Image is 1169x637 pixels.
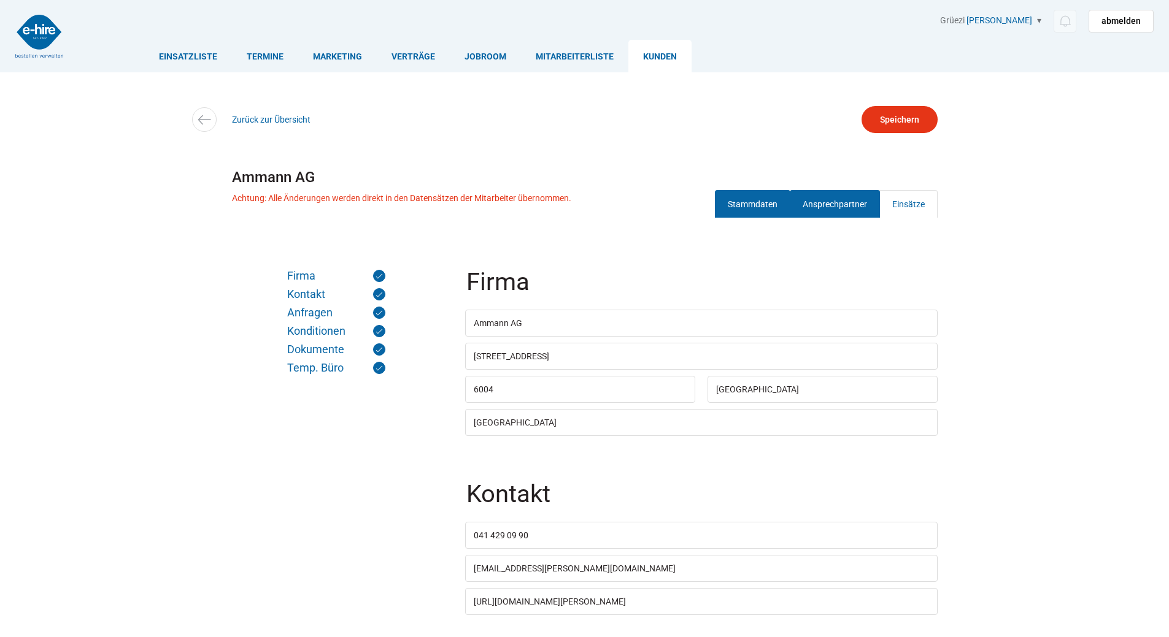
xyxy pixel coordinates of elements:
[195,111,213,129] img: icon-arrow-left.svg
[287,325,385,337] a: Konditionen
[966,15,1032,25] a: [PERSON_NAME]
[287,307,385,319] a: Anfragen
[287,343,385,356] a: Dokumente
[450,40,521,72] a: Jobroom
[715,190,790,218] a: Stammdaten
[465,409,938,436] input: Land
[708,376,938,403] input: Ort
[287,288,385,300] a: Kontakt
[940,15,1154,32] div: Grüezi
[465,588,938,615] input: Webseite
[298,40,377,72] a: Marketing
[465,310,938,337] input: Firmenname
[465,343,938,370] input: Strasse
[465,555,938,582] input: E-Mail
[628,40,692,72] a: Kunden
[232,193,571,203] p: Achtung: Alle Änderungen werden direkt in den Datensätzen der Mitarbeiter übernommen.
[232,40,298,72] a: Termine
[879,190,938,218] a: Einsätze
[790,190,880,218] a: Ansprechpartner
[465,376,695,403] input: PLZ
[232,115,311,124] a: Zurück zur Übersicht
[521,40,628,72] a: Mitarbeiterliste
[287,270,385,282] a: Firma
[465,270,940,310] legend: Firma
[862,106,938,133] input: Speichern
[465,522,938,549] input: Telefon
[232,164,938,190] h1: Ammann AG
[287,362,385,374] a: Temp. Büro
[465,482,940,522] legend: Kontakt
[377,40,450,72] a: Verträge
[1089,10,1154,32] a: abmelden
[15,15,63,58] img: logo2.png
[144,40,232,72] a: Einsatzliste
[1057,13,1073,29] img: icon-notification.svg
